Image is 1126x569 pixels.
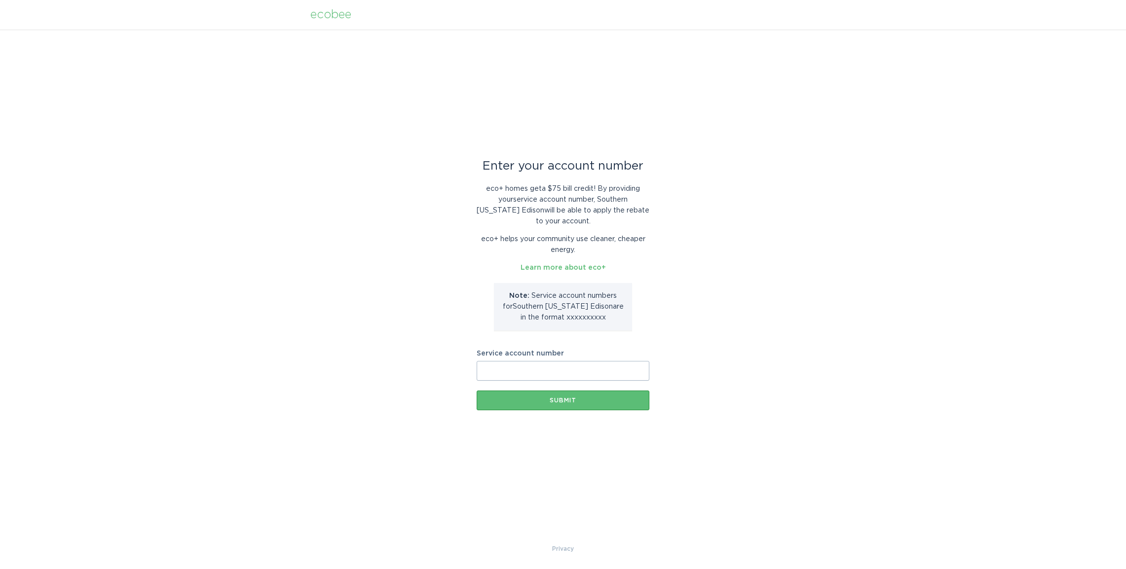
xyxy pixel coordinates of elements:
[477,183,649,227] p: eco+ homes get a $75 bill credit ! By providing your service account number , Southern [US_STATE]...
[310,9,351,20] div: ecobee
[477,234,649,255] p: eco+ helps your community use cleaner, cheaper energy.
[552,543,574,554] a: Privacy Policy & Terms of Use
[477,391,649,410] button: Submit
[482,397,644,403] div: Submit
[501,290,625,323] p: Service account number s for Southern [US_STATE] Edison are in the format xxxxxxxxxx
[477,161,649,172] div: Enter your account number
[509,292,529,299] strong: Note:
[521,264,606,271] a: Learn more about eco+
[477,350,649,357] label: Service account number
